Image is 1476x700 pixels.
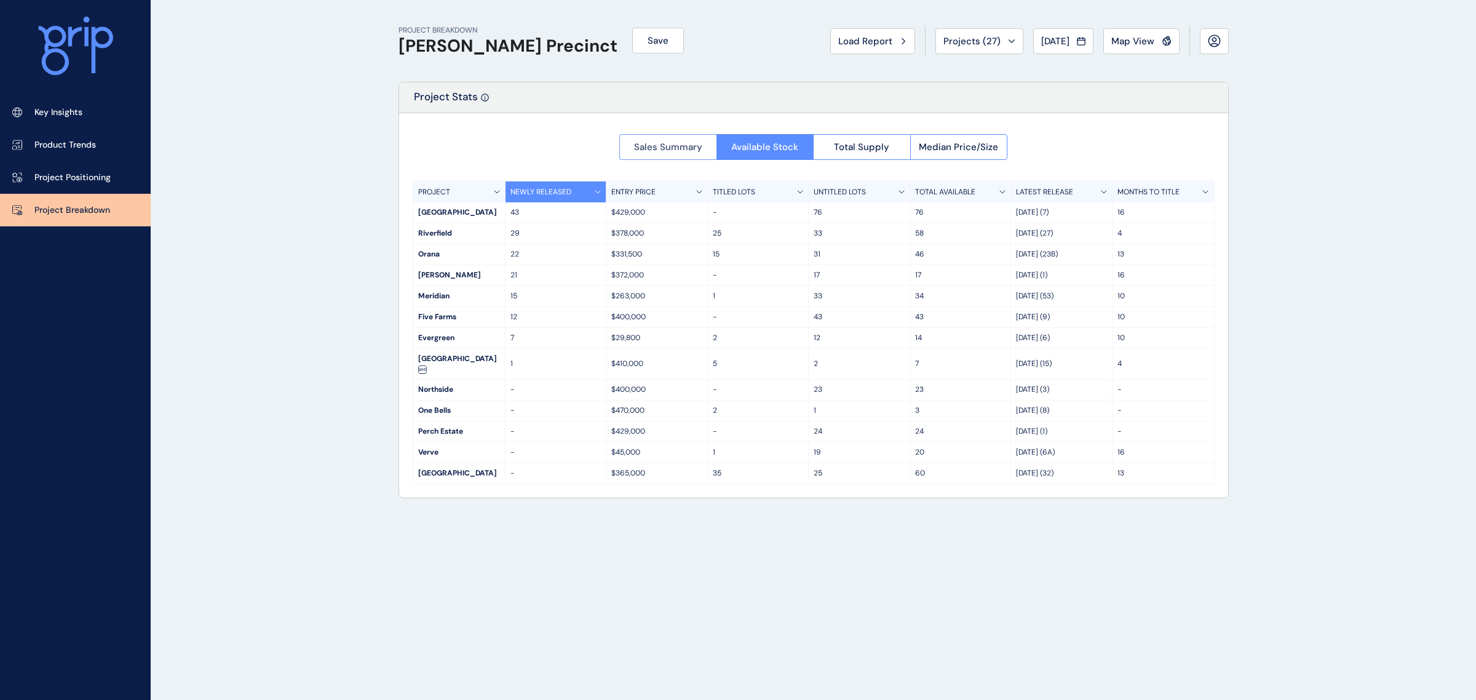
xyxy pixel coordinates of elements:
p: TOTAL AVAILABLE [915,187,975,197]
p: 76 [814,207,905,218]
p: [DATE] (6) [1016,333,1107,343]
p: $29,800 [611,333,702,343]
p: 20 [915,447,1006,458]
p: 7 [915,359,1006,369]
p: 23 [814,384,905,395]
p: 33 [814,291,905,301]
p: [DATE] (32) [1016,468,1107,479]
div: One Bells [413,400,505,421]
p: [DATE] (23B) [1016,249,1107,260]
p: [DATE] (8) [1016,405,1107,416]
span: Sales Summary [634,141,702,153]
p: $400,000 [611,384,702,395]
p: 24 [915,426,1006,437]
p: - [1117,384,1209,395]
p: - [510,468,601,479]
p: 60 [915,468,1006,479]
p: 43 [510,207,601,218]
button: Projects (27) [935,28,1023,54]
p: 16 [1117,270,1209,280]
p: $331,500 [611,249,702,260]
p: 1 [713,447,804,458]
p: 4 [1117,228,1209,239]
p: UNTITLED LOTS [814,187,866,197]
p: Project Breakdown [34,204,110,217]
p: 15 [713,249,804,260]
span: Map View [1111,35,1154,47]
p: 2 [713,333,804,343]
p: [DATE] (15) [1016,359,1107,369]
p: 2 [713,405,804,416]
span: Median Price/Size [919,141,998,153]
p: 21 [510,270,601,280]
p: - [510,447,601,458]
p: PROJECT BREAKDOWN [399,25,617,36]
p: 23 [915,384,1006,395]
p: - [510,384,601,395]
p: - [1117,405,1209,416]
p: [DATE] (1) [1016,270,1107,280]
div: Orana [413,244,505,264]
p: 29 [510,228,601,239]
p: 13 [1117,468,1209,479]
p: 31 [814,249,905,260]
p: - [713,312,804,322]
p: 12 [510,312,601,322]
p: 43 [915,312,1006,322]
p: $263,000 [611,291,702,301]
p: $410,000 [611,359,702,369]
p: [DATE] (27) [1016,228,1107,239]
p: 33 [814,228,905,239]
p: 17 [814,270,905,280]
span: Total Supply [834,141,889,153]
span: Projects ( 27 ) [943,35,1001,47]
div: Five Farms [413,307,505,327]
p: $45,000 [611,447,702,458]
p: [DATE] (3) [1016,384,1107,395]
p: $400,000 [611,312,702,322]
p: 14 [915,333,1006,343]
div: Riverfield [413,223,505,244]
p: 34 [915,291,1006,301]
p: 76 [915,207,1006,218]
p: Project Positioning [34,172,111,184]
button: Sales Summary [619,134,716,160]
div: Perch Estate [413,421,505,442]
p: 43 [814,312,905,322]
p: $372,000 [611,270,702,280]
p: Project Stats [414,90,478,113]
p: 17 [915,270,1006,280]
p: 3 [915,405,1006,416]
p: 25 [814,468,905,479]
p: 1 [814,405,905,416]
p: 16 [1117,447,1209,458]
p: 16 [1117,207,1209,218]
p: TITLED LOTS [713,187,755,197]
p: $429,000 [611,207,702,218]
p: 12 [814,333,905,343]
p: 5 [713,359,804,369]
div: [GEOGRAPHIC_DATA] [413,349,505,379]
p: PROJECT [418,187,450,197]
p: - [510,426,601,437]
p: MONTHS TO TITLE [1117,187,1180,197]
p: 7 [510,333,601,343]
button: Total Supply [813,134,910,160]
div: [PERSON_NAME] [413,265,505,285]
div: [GEOGRAPHIC_DATA] [413,463,505,483]
button: Map View [1103,28,1180,54]
h1: [PERSON_NAME] Precinct [399,36,617,57]
p: $378,000 [611,228,702,239]
p: [DATE] (7) [1016,207,1107,218]
button: Save [632,28,684,54]
p: 2 [814,359,905,369]
p: - [510,405,601,416]
button: Median Price/Size [910,134,1008,160]
p: - [713,426,804,437]
p: [DATE] (9) [1016,312,1107,322]
p: - [713,207,804,218]
p: Key Insights [34,106,82,119]
p: [DATE] (6A) [1016,447,1107,458]
div: [GEOGRAPHIC_DATA] [413,202,505,223]
p: 10 [1117,291,1209,301]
